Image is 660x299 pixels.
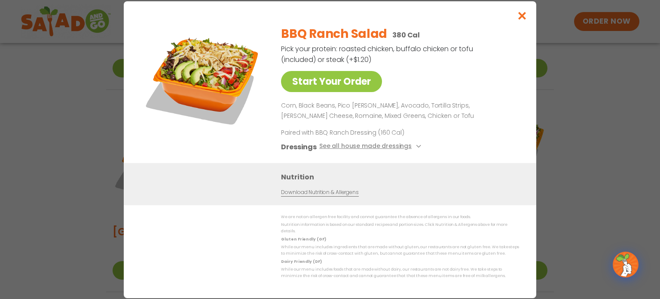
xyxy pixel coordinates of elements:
a: Start Your Order [281,71,382,92]
img: Featured product photo for BBQ Ranch Salad [143,18,263,139]
a: Download Nutrition & Allergens [281,188,358,196]
strong: Dairy Friendly (DF) [281,259,321,264]
p: Nutrition information is based on our standard recipes and portion sizes. Click Nutrition & Aller... [281,222,519,235]
h2: BBQ Ranch Salad [281,25,387,43]
button: See all house made dressings [319,141,424,152]
h3: Nutrition [281,171,523,182]
p: 380 Cal [392,30,420,40]
img: wpChatIcon [614,253,638,277]
p: Corn, Black Beans, Pico [PERSON_NAME], Avocado, Tortilla Strips, [PERSON_NAME] Cheese, Romaine, M... [281,101,516,121]
p: While our menu includes ingredients that are made without gluten, our restaurants are not gluten ... [281,244,519,257]
strong: Gluten Friendly (GF) [281,236,326,241]
h3: Dressings [281,141,317,152]
p: Paired with BBQ Ranch Dressing (160 Cal) [281,128,440,137]
p: Pick your protein: roasted chicken, buffalo chicken or tofu (included) or steak (+$1.20) [281,43,474,65]
button: Close modal [508,1,536,30]
p: While our menu includes foods that are made without dairy, our restaurants are not dairy free. We... [281,266,519,280]
p: We are not an allergen free facility and cannot guarantee the absence of allergens in our foods. [281,214,519,220]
